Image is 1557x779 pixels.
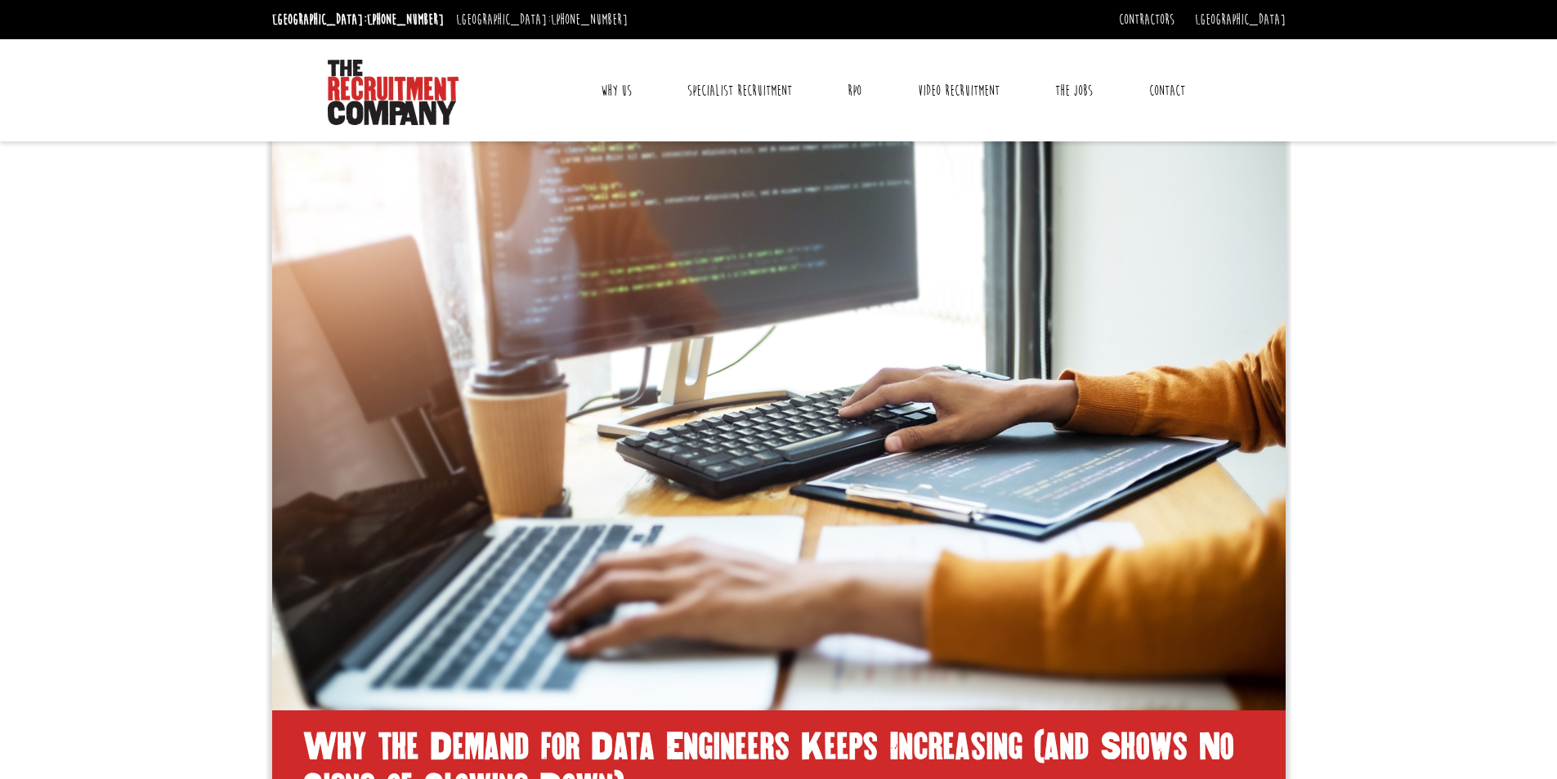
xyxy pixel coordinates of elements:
[268,7,448,33] li: [GEOGRAPHIC_DATA]:
[588,70,644,111] a: Why Us
[1119,11,1174,29] a: Contractors
[452,7,632,33] li: [GEOGRAPHIC_DATA]:
[367,11,444,29] a: [PHONE_NUMBER]
[835,70,874,111] a: RPO
[1043,70,1105,111] a: The Jobs
[1137,70,1197,111] a: Contact
[328,60,459,125] img: The Recruitment Company
[906,70,1012,111] a: Video Recruitment
[551,11,628,29] a: [PHONE_NUMBER]
[675,70,804,111] a: Specialist Recruitment
[1195,11,1286,29] a: [GEOGRAPHIC_DATA]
